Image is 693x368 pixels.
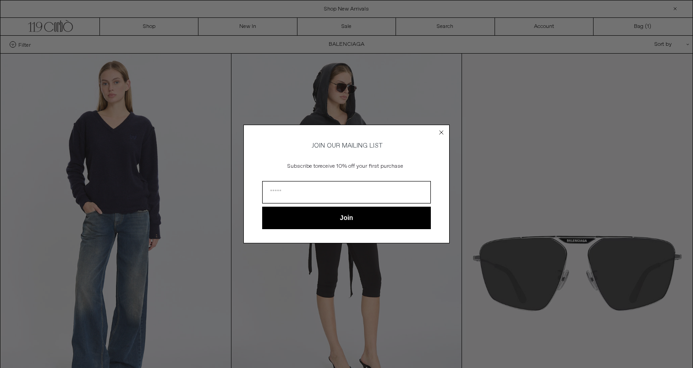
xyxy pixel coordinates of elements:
[262,181,431,203] input: Email
[310,142,383,150] span: JOIN OUR MAILING LIST
[437,128,446,137] button: Close dialog
[262,207,431,229] button: Join
[287,163,318,170] span: Subscribe to
[318,163,403,170] span: receive 10% off your first purchase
